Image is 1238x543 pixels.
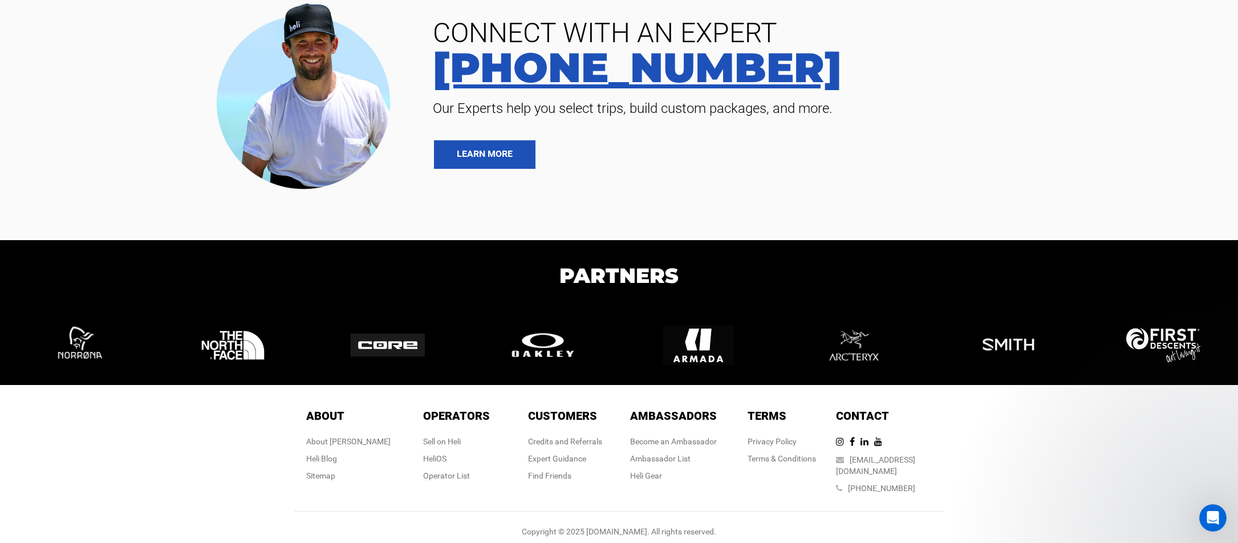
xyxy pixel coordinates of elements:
img: logo [1126,328,1200,362]
a: Expert Guidance [528,454,586,463]
img: logo [506,330,580,359]
span: Contact [836,409,889,423]
img: logo [973,310,1044,381]
a: Become an Ambassador [630,437,717,446]
a: Heli Gear [630,471,662,480]
a: [PHONE_NUMBER] [424,47,1221,88]
span: CONNECT WITH AN EXPERT [424,19,1221,47]
div: Sitemap [306,470,391,481]
a: [EMAIL_ADDRESS][DOMAIN_NAME] [836,455,915,476]
span: Ambassadors [630,409,717,423]
img: logo [197,310,269,381]
div: About [PERSON_NAME] [306,436,391,447]
span: About [306,409,344,423]
span: Our Experts help you select trips, build custom packages, and more. [424,99,1221,117]
a: Heli Blog [306,454,337,463]
a: Credits and Referrals [528,437,602,446]
a: LEARN MORE [434,140,535,169]
span: Operators [423,409,490,423]
span: Terms [748,409,786,423]
div: Ambassador List [630,453,717,464]
a: [PHONE_NUMBER] [848,484,915,493]
iframe: Intercom live chat [1199,504,1227,532]
div: Copyright © 2025 [DOMAIN_NAME]. All rights reserved. [294,526,944,537]
img: logo [42,310,113,381]
div: Sell on Heli [423,436,490,447]
img: logo [663,310,734,381]
div: Operator List [423,470,490,481]
div: Find Friends [528,470,602,481]
img: logo [351,334,425,356]
span: Customers [528,409,597,423]
a: Privacy Policy [748,437,797,446]
a: Terms & Conditions [748,454,816,463]
img: logo [818,310,889,381]
a: HeliOS [423,454,447,463]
